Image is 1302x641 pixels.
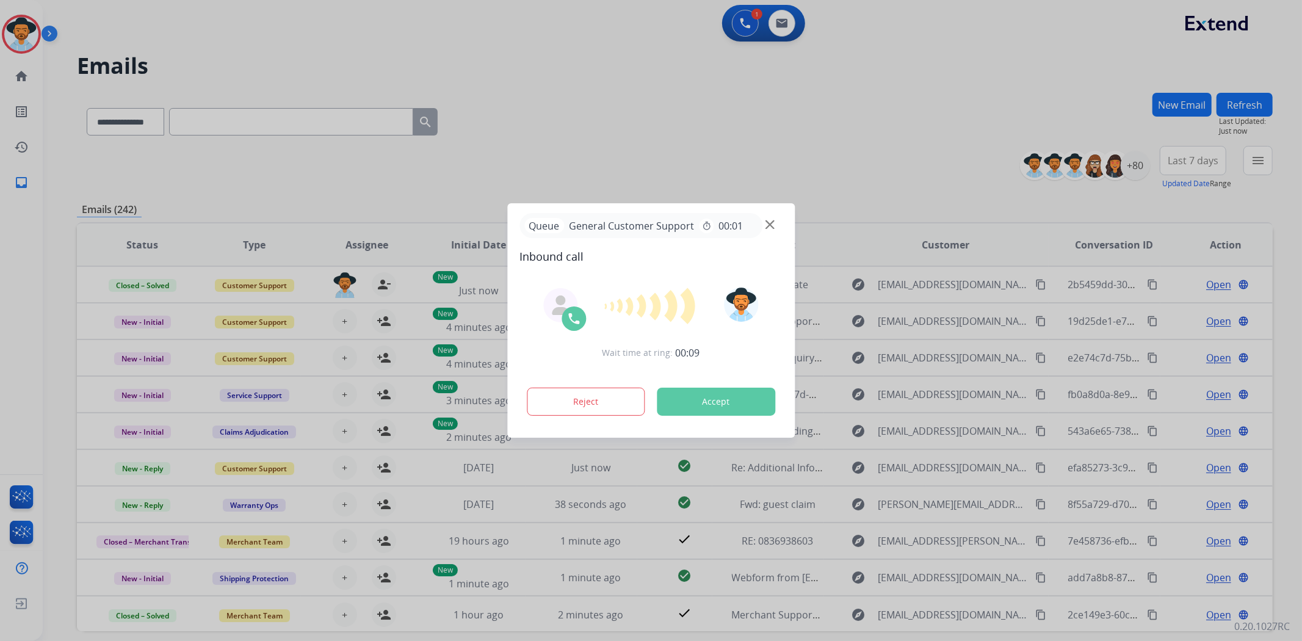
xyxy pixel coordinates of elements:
span: Wait time at ring: [602,347,673,359]
p: Queue [524,218,564,233]
span: 00:01 [718,219,743,233]
img: close-button [765,220,775,230]
img: agent-avatar [551,295,570,315]
p: 0.20.1027RC [1234,619,1290,634]
img: avatar [725,288,759,322]
button: Reject [527,388,645,416]
button: Accept [657,388,775,416]
span: General Customer Support [564,219,699,233]
span: 00:09 [676,346,700,360]
img: call-icon [566,311,581,326]
mat-icon: timer [701,221,711,231]
span: Inbound call [519,248,783,265]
